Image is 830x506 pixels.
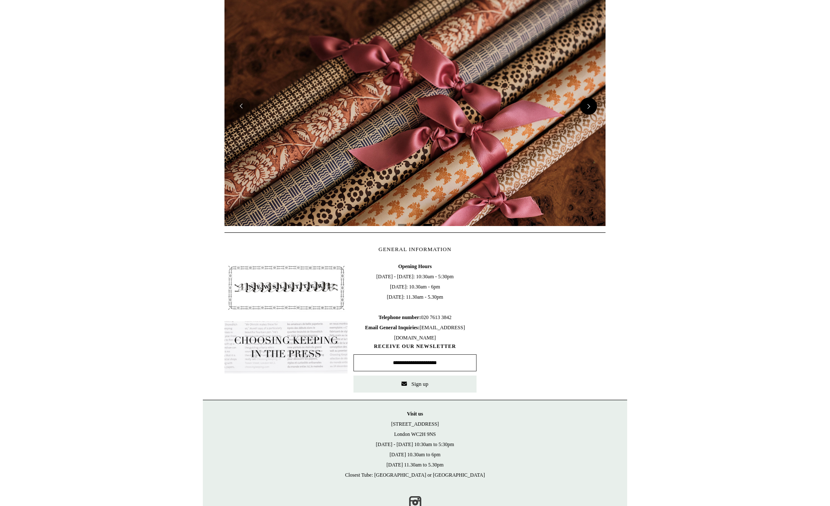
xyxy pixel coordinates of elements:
b: Telephone number [379,314,421,320]
img: pf-635a2b01-aa89-4342-bbcd-4371b60f588c--In-the-press-Button_1200x.jpg [224,321,348,374]
span: Sign up [411,381,428,387]
span: RECEIVE OUR NEWSLETTER [353,343,477,350]
iframe: google_map [482,261,606,389]
b: : [419,314,421,320]
button: Sign up [353,376,477,393]
b: Opening Hours [398,263,432,269]
b: Email General Inquiries: [365,325,420,331]
span: GENERAL INFORMATION [379,246,451,252]
button: Next [580,98,597,115]
strong: Visit us [407,411,423,417]
span: [DATE] - [DATE]: 10:30am - 5:30pm [DATE]: 10.30am - 6pm [DATE]: 11.30am - 5.30pm 020 7613 3842 [353,261,477,343]
button: Page 2 [411,224,419,226]
button: Page 3 [423,224,432,226]
button: Previous [233,98,250,115]
button: Page 1 [398,224,407,226]
p: [STREET_ADDRESS] London WC2H 9NS [DATE] - [DATE] 10:30am to 5:30pm [DATE] 10.30am to 6pm [DATE] 1... [211,409,619,480]
span: [EMAIL_ADDRESS][DOMAIN_NAME] [365,325,465,341]
img: pf-4db91bb9--1305-Newsletter-Button_1200x.jpg [224,261,348,314]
